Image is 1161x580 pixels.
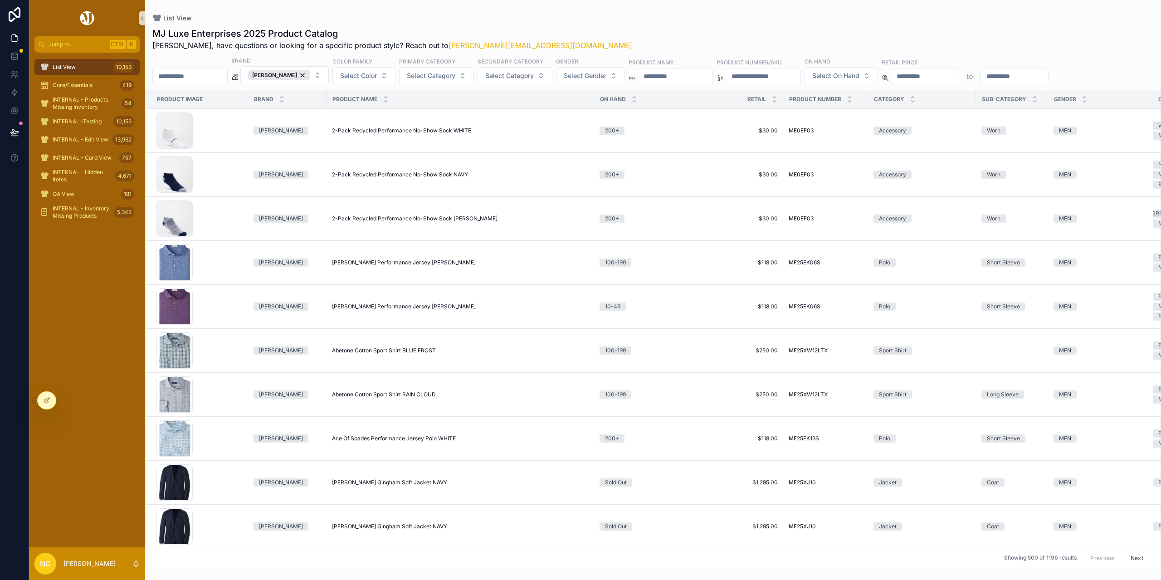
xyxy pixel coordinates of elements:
a: [PERSON_NAME] Performance Jersey [PERSON_NAME] [332,259,589,266]
a: Abetone Cotton Sport Shirt RAIN CLOUD [332,391,589,398]
div: 10-49 [605,302,620,311]
div: 100-199 [605,258,626,267]
a: INTERNAL -Testing10,153 [34,113,140,130]
label: Product Number/SKU [717,58,782,66]
span: Select Gender [564,71,606,80]
a: ME0EF03 [789,127,863,134]
div: 10,153 [113,116,134,127]
a: Polo [873,434,971,443]
div: Worn [987,171,1000,179]
a: $30.00 [668,215,778,222]
a: $30.00 [668,171,778,178]
button: Select Button [399,67,474,84]
span: NG [40,558,51,569]
a: [PERSON_NAME] [254,434,321,443]
a: MF25XW12LTX [789,347,863,354]
label: Primary Category [399,57,455,65]
a: [PERSON_NAME] [254,346,321,355]
label: Secondary Category [478,57,543,65]
span: Abetone Cotton Sport Shirt BLUE FROST [332,347,436,354]
a: $118.00 [668,259,778,266]
label: On Hand [805,57,830,65]
a: INTERNAL - Hidden Items4,671 [34,168,140,184]
div: 200+ [605,214,619,223]
img: App logo [78,11,96,25]
span: ME0EF03 [789,127,814,134]
div: Accessory [879,214,906,223]
span: $250.00 [668,347,778,354]
a: MEN [1054,522,1147,531]
div: [PERSON_NAME] [259,127,303,135]
a: List View10,153 [34,59,140,75]
span: $118.00 [668,435,778,442]
span: MF25XJ10 [789,479,816,486]
a: Core/Essentials419 [34,77,140,93]
a: [PERSON_NAME] [254,478,321,487]
button: Next [1124,551,1150,565]
span: $30.00 [668,127,778,134]
a: Polo [873,258,971,267]
span: Showing 500 of 1196 results [1004,555,1077,562]
span: $1,295.00 [668,479,778,486]
a: 200+ [600,434,657,443]
span: $1,295.00 [668,523,778,530]
a: List View [152,14,192,23]
span: INTERNAL -Testing [53,118,102,125]
a: 100-199 [600,346,657,355]
div: MEN [1059,390,1071,399]
span: MF25XW12LTX [789,347,828,354]
span: Ace Of Spades Performance Jersey Polo WHITE [332,435,456,442]
div: 200+ [605,434,619,443]
span: MF25XW12LTX [789,391,828,398]
span: ME0EF03 [789,215,814,222]
button: Select Button [556,67,625,84]
span: Select Category [485,71,534,80]
a: 200+ [600,127,657,135]
a: Short Sleeve [981,434,1043,443]
a: MEN [1054,127,1147,135]
a: 2-Pack Recycled Performance No-Show Sock WHITE [332,127,589,134]
div: Coat [987,478,999,487]
div: Short Sleeve [987,258,1020,267]
div: Sold Out [605,522,627,531]
div: Jacket [879,478,897,487]
div: Worn [987,214,1000,223]
span: MF25XJ10 [789,523,816,530]
div: scrollable content [29,53,145,232]
a: MEN [1054,478,1147,487]
a: MEN [1054,171,1147,179]
label: Color Family [332,57,372,65]
a: ME0EF03 [789,215,863,222]
a: 100-199 [600,390,657,399]
div: MEN [1059,127,1071,135]
div: 200+ [605,127,619,135]
span: [PERSON_NAME] Performance Jersey [PERSON_NAME] [332,303,476,310]
span: Product Number [789,96,841,103]
div: Sport Shirt [879,346,907,355]
a: [PERSON_NAME] [254,522,321,531]
div: Accessory [879,127,906,135]
a: 200+ [600,171,657,179]
p: [PERSON_NAME] [63,559,116,568]
a: Accessory [873,171,971,179]
span: [PERSON_NAME], have questions or looking for a specific product style? Reach out to [152,40,632,51]
div: Worn [987,127,1000,135]
label: Brand [231,56,251,64]
a: ME0EF03 [789,171,863,178]
span: INTERNAL - Edit View [53,136,108,143]
div: 757 [119,152,134,163]
a: [PERSON_NAME] [254,302,321,311]
span: On Hand [600,96,626,103]
a: Sold Out [600,522,657,531]
div: [PERSON_NAME] [259,258,303,267]
span: K [128,41,135,48]
a: INTERNAL - Edit View13,962 [34,132,140,148]
a: Sport Shirt [873,346,971,355]
a: MF25EK13S [789,435,863,442]
a: 10-49 [600,302,657,311]
a: Sold Out [600,478,657,487]
span: Select Category [407,71,455,80]
a: 2-Pack Recycled Performance No-Show Sock NAVY [332,171,589,178]
a: MF25EK06S [789,259,863,266]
